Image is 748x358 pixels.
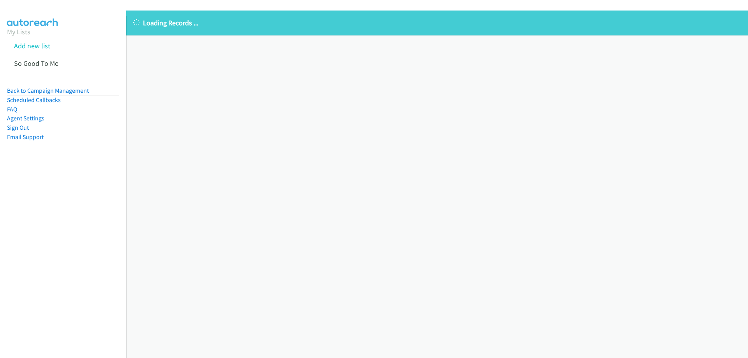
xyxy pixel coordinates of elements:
[7,106,17,113] a: FAQ
[14,41,50,50] a: Add new list
[14,59,58,68] a: So Good To Me
[7,124,29,131] a: Sign Out
[7,115,44,122] a: Agent Settings
[7,96,61,104] a: Scheduled Callbacks
[7,133,44,141] a: Email Support
[133,18,741,28] p: Loading Records ...
[7,27,30,36] a: My Lists
[7,87,89,94] a: Back to Campaign Management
